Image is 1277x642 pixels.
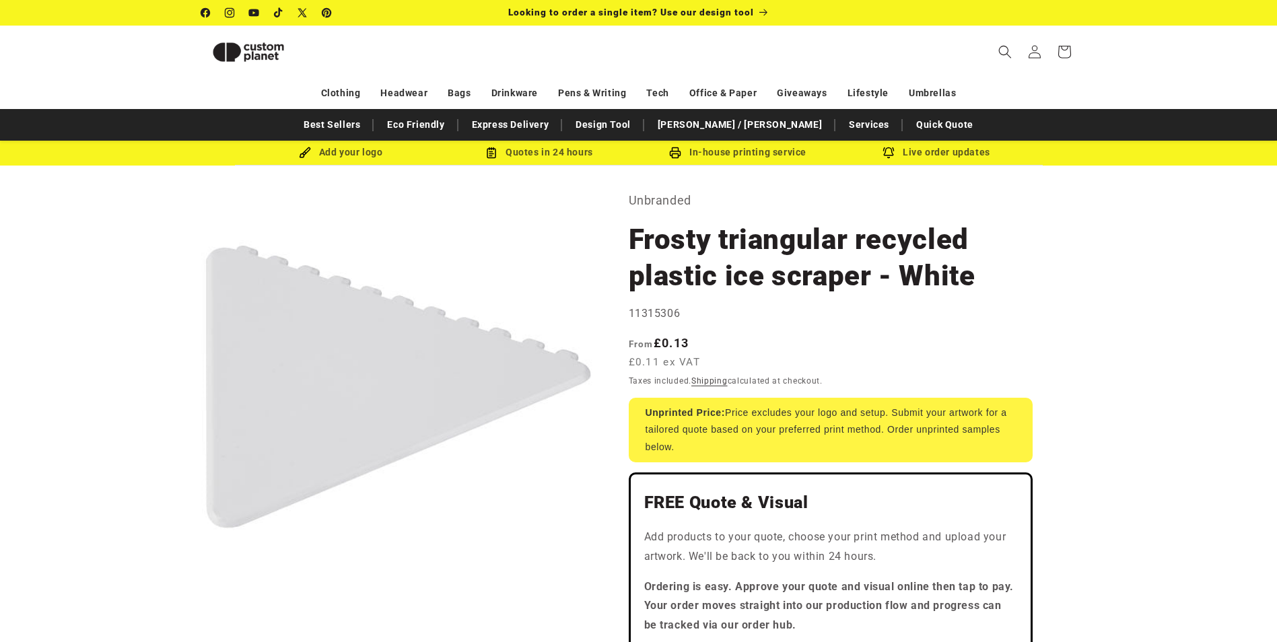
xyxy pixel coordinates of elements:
[691,376,728,386] a: Shipping
[485,147,497,159] img: Order Updates Icon
[321,81,361,105] a: Clothing
[448,81,471,105] a: Bags
[558,81,626,105] a: Pens & Writing
[669,147,681,159] img: In-house printing
[629,338,654,349] span: From
[242,144,440,161] div: Add your logo
[883,147,895,159] img: Order updates
[491,81,538,105] a: Drinkware
[508,7,754,17] span: Looking to order a single item? Use our design tool
[629,190,1033,211] p: Unbranded
[297,113,367,137] a: Best Sellers
[651,113,829,137] a: [PERSON_NAME] / [PERSON_NAME]
[629,355,701,370] span: £0.11 ex VAT
[201,31,296,73] img: Custom Planet
[629,398,1033,462] div: Price excludes your logo and setup. Submit your artwork for a tailored quote based on your prefer...
[629,307,681,320] span: 11315306
[848,81,889,105] a: Lifestyle
[644,492,1017,513] h2: FREE Quote & Visual
[299,147,311,159] img: Brush Icon
[440,144,639,161] div: Quotes in 24 hours
[837,144,1036,161] div: Live order updates
[689,81,757,105] a: Office & Paper
[909,113,980,137] a: Quick Quote
[380,81,427,105] a: Headwear
[639,144,837,161] div: In-house printing service
[909,81,956,105] a: Umbrellas
[629,374,1033,388] div: Taxes included. calculated at checkout.
[646,407,726,418] strong: Unprinted Price:
[629,221,1033,294] h1: Frosty triangular recycled plastic ice scraper - White
[644,580,1014,632] strong: Ordering is easy. Approve your quote and visual online then tap to pay. Your order moves straight...
[629,336,689,350] strong: £0.13
[842,113,896,137] a: Services
[380,113,451,137] a: Eco Friendly
[196,26,341,78] a: Custom Planet
[990,37,1020,67] summary: Search
[646,81,668,105] a: Tech
[465,113,556,137] a: Express Delivery
[644,528,1017,567] p: Add products to your quote, choose your print method and upload your artwork. We'll be back to yo...
[777,81,827,105] a: Giveaways
[201,190,595,583] media-gallery: Gallery Viewer
[569,113,637,137] a: Design Tool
